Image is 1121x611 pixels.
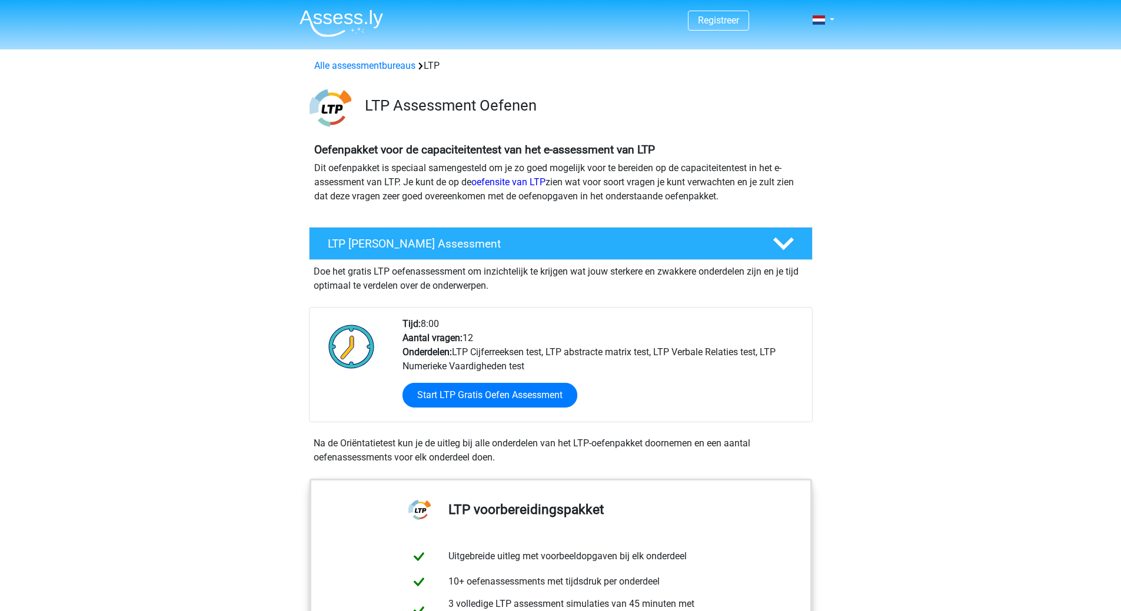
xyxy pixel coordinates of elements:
img: ltp.png [310,87,351,129]
img: Assessly [300,9,383,37]
img: Klok [322,317,381,376]
a: Alle assessmentbureaus [314,60,415,71]
b: Tijd: [403,318,421,329]
a: oefensite van LTP [471,176,545,188]
div: 8:00 12 LTP Cijferreeksen test, LTP abstracte matrix test, LTP Verbale Relaties test, LTP Numerie... [394,317,811,422]
b: Aantal vragen: [403,332,463,343]
a: Registreer [698,15,739,26]
a: Start LTP Gratis Oefen Assessment [403,383,577,408]
h4: LTP [PERSON_NAME] Assessment [328,237,754,251]
p: Dit oefenpakket is speciaal samengesteld om je zo goed mogelijk voor te bereiden op de capaciteit... [314,161,807,203]
b: Oefenpakket voor de capaciteitentest van het e-assessment van LTP [314,143,655,156]
b: Onderdelen: [403,346,452,358]
h3: LTP Assessment Oefenen [365,96,803,115]
div: LTP [310,59,812,73]
div: Doe het gratis LTP oefenassessment om inzichtelijk te krijgen wat jouw sterkere en zwakkere onder... [309,260,813,293]
a: LTP [PERSON_NAME] Assessment [304,227,817,260]
div: Na de Oriëntatietest kun je de uitleg bij alle onderdelen van het LTP-oefenpakket doornemen en ee... [309,436,813,465]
